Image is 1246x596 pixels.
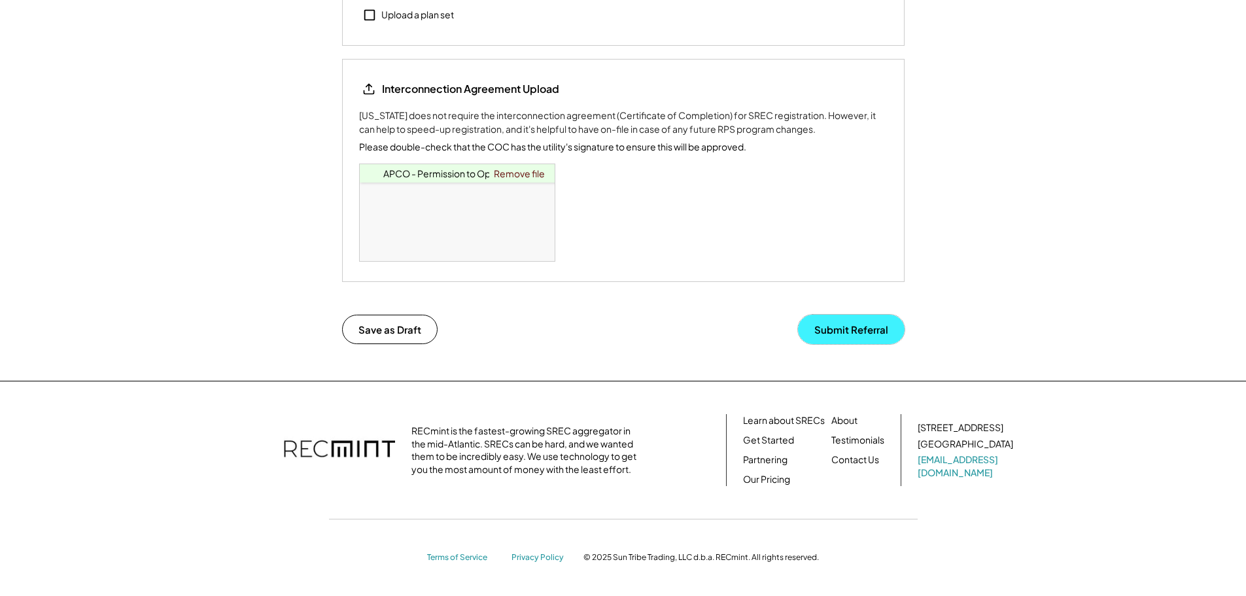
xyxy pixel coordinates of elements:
[381,9,454,22] div: Upload a plan set
[511,552,570,563] a: Privacy Policy
[383,167,532,179] a: APCO - Permission to Operate.pdf
[743,434,794,447] a: Get Started
[831,414,857,427] a: About
[918,421,1003,434] div: [STREET_ADDRESS]
[489,164,549,183] a: Remove file
[831,434,884,447] a: Testimonials
[743,453,787,466] a: Partnering
[743,473,790,486] a: Our Pricing
[427,552,499,563] a: Terms of Service
[359,140,746,154] div: Please double-check that the COC has the utility's signature to ensure this will be approved.
[831,453,879,466] a: Contact Us
[382,82,559,96] div: Interconnection Agreement Upload
[918,453,1016,479] a: [EMAIL_ADDRESS][DOMAIN_NAME]
[918,438,1013,451] div: [GEOGRAPHIC_DATA]
[583,552,819,563] div: © 2025 Sun Tribe Trading, LLC d.b.a. RECmint. All rights reserved.
[342,315,438,344] button: Save as Draft
[743,414,825,427] a: Learn about SRECs
[359,109,888,136] div: [US_STATE] does not require the interconnection agreement (Certificate of Completion) for SREC re...
[411,425,644,476] div: RECmint is the fastest-growing SREC aggregator in the mid-Atlantic. SRECs can be hard, and we wan...
[284,427,395,473] img: recmint-logotype%403x.png
[798,315,905,344] button: Submit Referral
